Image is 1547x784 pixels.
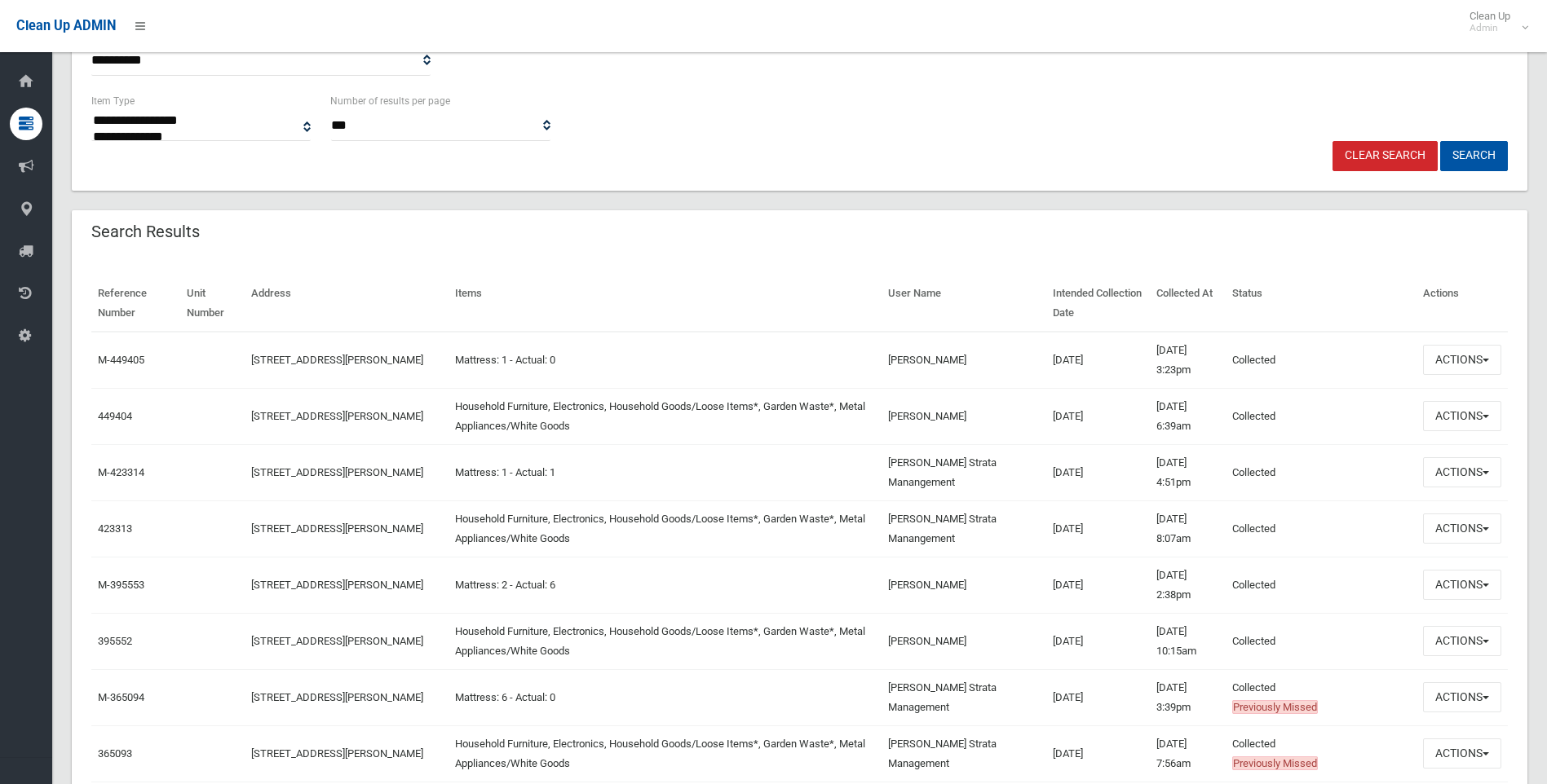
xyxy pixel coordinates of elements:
[1417,275,1508,332] th: Actions
[449,557,881,613] td: Mattress: 2 - Actual: 6
[1423,682,1501,712] button: Actions
[1226,388,1417,444] td: Collected
[98,579,144,591] a: M-395553
[449,500,881,557] td: Household Furniture, Electronics, Household Goods/Loose Items*, Garden Waste*, Metal Appliances/W...
[882,275,1046,332] th: User Name
[1046,669,1150,725] td: [DATE]
[449,275,881,332] th: Items
[91,275,180,332] th: Reference Number
[882,725,1046,782] td: [PERSON_NAME] Strata Management
[449,613,881,669] td: Household Furniture, Electronics, Household Goods/Loose Items*, Garden Waste*, Metal Appliances/W...
[1150,332,1226,389] td: [DATE] 3:23pm
[1423,345,1501,375] button: Actions
[251,635,423,647] a: [STREET_ADDRESS][PERSON_NAME]
[1226,332,1417,389] td: Collected
[882,613,1046,669] td: [PERSON_NAME]
[1150,500,1226,557] td: [DATE] 8:07am
[91,92,135,110] label: Item Type
[1046,613,1150,669] td: [DATE]
[98,691,144,703] a: M-365094
[1423,401,1501,431] button: Actions
[98,410,132,422] a: 449404
[882,500,1046,557] td: [PERSON_NAME] Strata Manangement
[1226,725,1417,782] td: Collected
[1150,444,1226,500] td: [DATE] 4:51pm
[882,669,1046,725] td: [PERSON_NAME] Strata Management
[1232,756,1318,770] span: Previously Missed
[1423,457,1501,487] button: Actions
[1470,22,1510,34] small: Admin
[16,18,116,33] span: Clean Up ADMIN
[449,669,881,725] td: Mattress: 6 - Actual: 0
[1150,557,1226,613] td: [DATE] 2:38pm
[251,354,423,366] a: [STREET_ADDRESS][PERSON_NAME]
[1226,669,1417,725] td: Collected
[98,635,132,647] a: 395552
[251,466,423,478] a: [STREET_ADDRESS][PERSON_NAME]
[98,522,132,535] a: 423313
[1423,626,1501,656] button: Actions
[1046,275,1150,332] th: Intended Collection Date
[1226,557,1417,613] td: Collected
[1226,613,1417,669] td: Collected
[1046,444,1150,500] td: [DATE]
[245,275,449,332] th: Address
[1046,725,1150,782] td: [DATE]
[1333,141,1438,171] a: Clear Search
[1232,700,1318,714] span: Previously Missed
[1150,275,1226,332] th: Collected At
[882,557,1046,613] td: [PERSON_NAME]
[330,92,450,110] label: Number of results per page
[1046,388,1150,444] td: [DATE]
[1226,275,1417,332] th: Status
[1150,613,1226,669] td: [DATE] 10:15am
[1046,332,1150,389] td: [DATE]
[1440,141,1508,171] button: Search
[1423,738,1501,769] button: Actions
[1461,10,1527,34] span: Clean Up
[98,466,144,478] a: M-423314
[1150,725,1226,782] td: [DATE] 7:56am
[98,354,144,366] a: M-449405
[1423,570,1501,600] button: Actions
[251,522,423,535] a: [STREET_ADDRESS][PERSON_NAME]
[449,725,881,782] td: Household Furniture, Electronics, Household Goods/Loose Items*, Garden Waste*, Metal Appliances/W...
[882,444,1046,500] td: [PERSON_NAME] Strata Manangement
[251,691,423,703] a: [STREET_ADDRESS][PERSON_NAME]
[882,388,1046,444] td: [PERSON_NAME]
[1150,669,1226,725] td: [DATE] 3:39pm
[251,579,423,591] a: [STREET_ADDRESS][PERSON_NAME]
[1046,557,1150,613] td: [DATE]
[449,332,881,389] td: Mattress: 1 - Actual: 0
[98,747,132,760] a: 365093
[1046,500,1150,557] td: [DATE]
[449,388,881,444] td: Household Furniture, Electronics, Household Goods/Loose Items*, Garden Waste*, Metal Appliances/W...
[251,410,423,422] a: [STREET_ADDRESS][PERSON_NAME]
[1226,500,1417,557] td: Collected
[882,332,1046,389] td: [PERSON_NAME]
[449,444,881,500] td: Mattress: 1 - Actual: 1
[1423,513,1501,544] button: Actions
[180,275,245,332] th: Unit Number
[1226,444,1417,500] td: Collected
[1150,388,1226,444] td: [DATE] 6:39am
[251,747,423,760] a: [STREET_ADDRESS][PERSON_NAME]
[72,216,219,248] header: Search Results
